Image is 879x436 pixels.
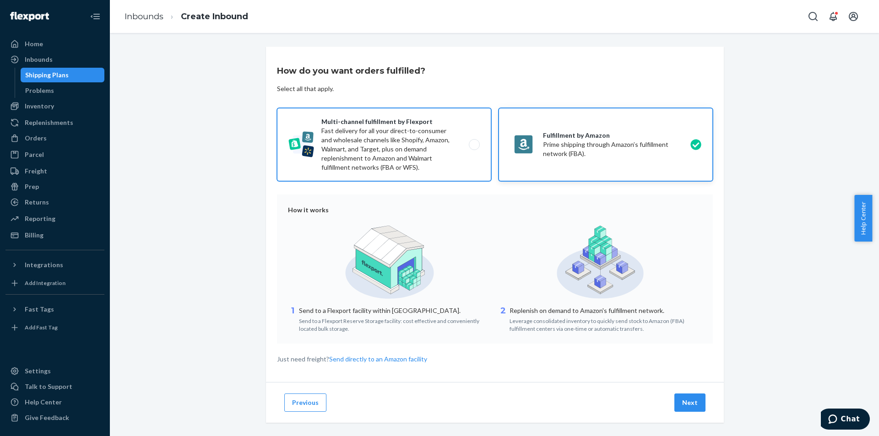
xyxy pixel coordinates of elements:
[125,11,163,22] a: Inbounds
[277,84,334,93] div: Select all that apply.
[5,195,104,210] a: Returns
[854,195,872,242] button: Help Center
[510,315,702,333] div: Leverage consolidated inventory to quickly send stock to Amazon (FBA) fulfillment centers via one...
[5,147,104,162] a: Parcel
[181,11,248,22] a: Create Inbound
[5,131,104,145] a: Orders
[25,198,49,207] div: Returns
[117,3,255,30] ol: breadcrumbs
[510,306,702,315] p: Replenish on demand to Amazon's fulfillment network.
[10,12,49,21] img: Flexport logo
[5,179,104,194] a: Prep
[25,260,63,269] div: Integrations
[5,320,104,335] a: Add Fast Tag
[25,398,62,407] div: Help Center
[5,37,104,51] a: Home
[674,393,705,412] button: Next
[5,115,104,130] a: Replenishments
[804,7,822,26] button: Open Search Box
[499,305,508,333] div: 2
[25,39,43,48] div: Home
[25,305,54,314] div: Fast Tags
[25,182,39,191] div: Prep
[5,395,104,409] a: Help Center
[25,323,58,331] div: Add Fast Tag
[5,228,104,242] a: Billing
[844,7,863,26] button: Open account menu
[277,65,425,77] h3: How do you want orders fulfilled?
[329,355,427,364] button: Send directly to an Amazon facility
[5,379,104,394] button: Talk to Support
[277,355,427,364] p: Just need freight?
[288,205,702,215] div: How it works
[25,279,65,287] div: Add Integration
[5,364,104,378] a: Settings
[25,134,47,143] div: Orders
[5,410,104,425] button: Give Feedback
[299,315,491,333] div: Send to a Flexport Reserve Storage facility: cost effective and conveniently located bulk storage.
[821,409,870,431] iframe: Opens a widget where you can chat to one of our agents
[21,68,105,82] a: Shipping Plans
[25,150,44,159] div: Parcel
[25,382,72,391] div: Talk to Support
[25,366,51,376] div: Settings
[25,214,55,223] div: Reporting
[25,86,54,95] div: Problems
[25,118,73,127] div: Replenishments
[299,306,491,315] p: Send to a Flexport facility within [GEOGRAPHIC_DATA].
[21,83,105,98] a: Problems
[25,70,69,80] div: Shipping Plans
[5,211,104,226] a: Reporting
[824,7,842,26] button: Open notifications
[5,276,104,291] a: Add Integration
[25,55,53,64] div: Inbounds
[5,258,104,272] button: Integrations
[25,413,69,422] div: Give Feedback
[288,305,297,333] div: 1
[25,102,54,111] div: Inventory
[25,167,47,176] div: Freight
[5,302,104,317] button: Fast Tags
[25,231,43,240] div: Billing
[5,164,104,178] a: Freight
[284,393,326,412] button: Previous
[5,52,104,67] a: Inbounds
[86,7,104,26] button: Close Navigation
[5,99,104,113] a: Inventory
